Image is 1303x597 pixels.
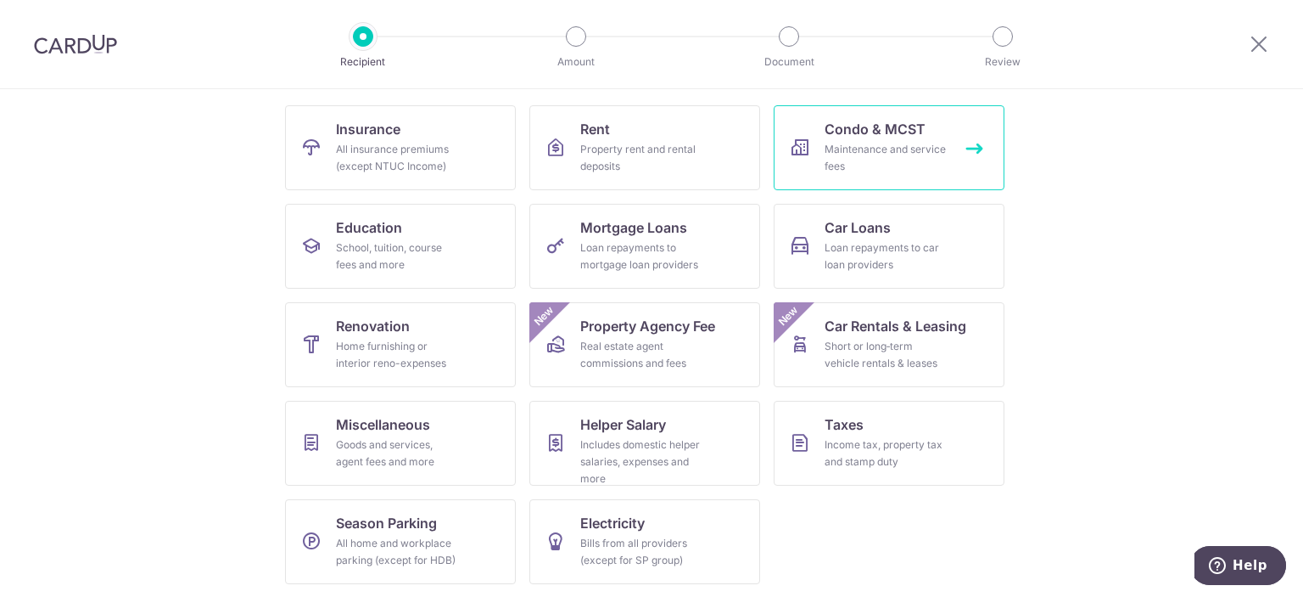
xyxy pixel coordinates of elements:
[580,436,702,487] div: Includes domestic helper salaries, expenses and more
[775,302,802,330] span: New
[285,499,516,584] a: Season ParkingAll home and workplace parking (except for HDB)
[529,499,760,584] a: ElectricityBills from all providers (except for SP group)
[774,401,1004,486] a: TaxesIncome tax, property tax and stamp duty
[34,34,117,54] img: CardUp
[336,141,458,175] div: All insurance premiums (except NTUC Income)
[285,401,516,486] a: MiscellaneousGoods and services, agent fees and more
[580,217,687,238] span: Mortgage Loans
[38,12,73,27] span: Help
[580,338,702,372] div: Real estate agent commissions and fees
[530,302,558,330] span: New
[580,119,610,139] span: Rent
[825,141,947,175] div: Maintenance and service fees
[336,239,458,273] div: School, tuition, course fees and more
[825,414,864,435] span: Taxes
[529,204,760,289] a: Mortgage LoansLoan repayments to mortgage loan providers
[774,105,1004,190] a: Condo & MCSTMaintenance and service fees
[336,316,410,336] span: Renovation
[825,338,947,372] div: Short or long‑term vehicle rentals & leases
[1194,546,1286,589] iframe: Opens a widget where you can find more information
[580,535,702,569] div: Bills from all providers (except for SP group)
[940,54,1065,70] p: Review
[336,119,400,139] span: Insurance
[336,535,458,569] div: All home and workplace parking (except for HDB)
[336,217,402,238] span: Education
[336,414,430,435] span: Miscellaneous
[825,119,926,139] span: Condo & MCST
[529,401,760,486] a: Helper SalaryIncludes domestic helper salaries, expenses and more
[336,436,458,470] div: Goods and services, agent fees and more
[336,338,458,372] div: Home furnishing or interior reno-expenses
[285,204,516,289] a: EducationSchool, tuition, course fees and more
[285,302,516,387] a: RenovationHome furnishing or interior reno-expenses
[774,204,1004,289] a: Car LoansLoan repayments to car loan providers
[580,141,702,175] div: Property rent and rental deposits
[825,436,947,470] div: Income tax, property tax and stamp duty
[825,239,947,273] div: Loan repayments to car loan providers
[580,239,702,273] div: Loan repayments to mortgage loan providers
[825,217,891,238] span: Car Loans
[529,302,760,387] a: Property Agency FeeReal estate agent commissions and feesNew
[513,54,639,70] p: Amount
[774,302,1004,387] a: Car Rentals & LeasingShort or long‑term vehicle rentals & leasesNew
[580,513,645,533] span: Electricity
[529,105,760,190] a: RentProperty rent and rental deposits
[580,414,666,435] span: Helper Salary
[825,316,966,336] span: Car Rentals & Leasing
[300,54,426,70] p: Recipient
[580,316,715,336] span: Property Agency Fee
[285,105,516,190] a: InsuranceAll insurance premiums (except NTUC Income)
[336,513,437,533] span: Season Parking
[726,54,852,70] p: Document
